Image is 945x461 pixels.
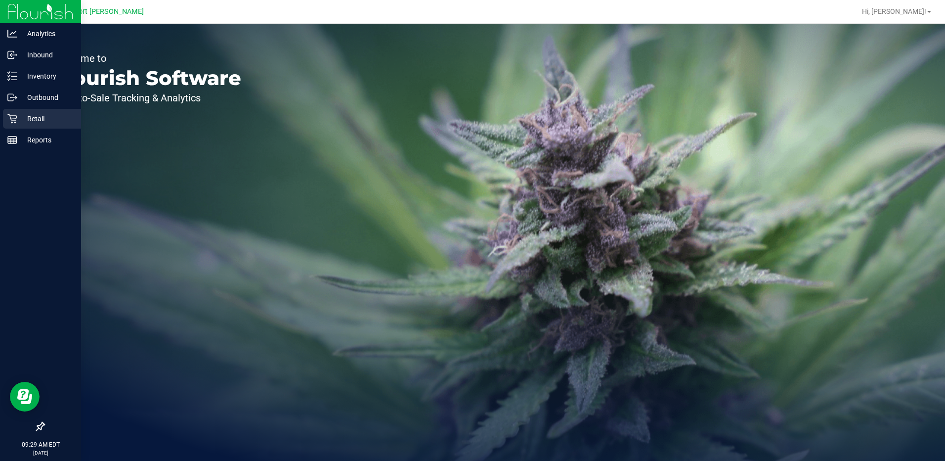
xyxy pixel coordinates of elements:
p: Flourish Software [53,68,241,88]
inline-svg: Inventory [7,71,17,81]
inline-svg: Retail [7,114,17,124]
p: Welcome to [53,53,241,63]
inline-svg: Reports [7,135,17,145]
inline-svg: Outbound [7,92,17,102]
p: Outbound [17,92,77,103]
p: Inbound [17,49,77,61]
p: Inventory [17,70,77,82]
p: 09:29 AM EDT [4,440,77,449]
p: Reports [17,134,77,146]
p: Retail [17,113,77,125]
span: New Port [PERSON_NAME] [58,7,144,16]
inline-svg: Inbound [7,50,17,60]
p: Seed-to-Sale Tracking & Analytics [53,93,241,103]
inline-svg: Analytics [7,29,17,39]
span: Hi, [PERSON_NAME]! [862,7,926,15]
p: Analytics [17,28,77,40]
p: [DATE] [4,449,77,457]
iframe: Resource center [10,382,40,412]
